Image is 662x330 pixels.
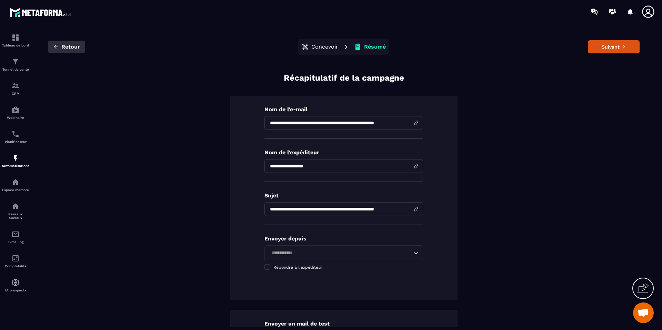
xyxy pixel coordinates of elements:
img: accountant [11,254,20,262]
a: Ouvrir le chat [633,302,654,323]
a: accountantaccountantComptabilité [2,249,29,273]
p: Réseaux Sociaux [2,212,29,220]
a: schedulerschedulerPlanificateur [2,125,29,149]
img: formation [11,82,20,90]
a: social-networksocial-networkRéseaux Sociaux [2,197,29,225]
img: automations [11,278,20,287]
p: Espace membre [2,188,29,192]
p: Tableau de bord [2,43,29,47]
img: automations [11,178,20,186]
img: logo [10,6,72,19]
div: Search for option [264,245,423,261]
img: formation [11,58,20,66]
p: Concevoir [311,43,338,50]
p: Automatisations [2,164,29,168]
p: Récapitulatif de la campagne [284,72,404,84]
img: scheduler [11,130,20,138]
img: formation [11,33,20,42]
p: Planificateur [2,140,29,144]
button: Retour [48,41,85,53]
span: Retour [61,43,80,50]
p: CRM [2,92,29,95]
p: Nom de l'e-mail [264,106,423,113]
p: Résumé [364,43,386,50]
p: E-mailing [2,240,29,244]
img: social-network [11,202,20,210]
button: Concevoir [300,40,340,54]
a: automationsautomationsEspace membre [2,173,29,197]
button: Suivant [588,40,640,53]
img: email [11,230,20,238]
p: Tunnel de vente [2,68,29,71]
img: automations [11,106,20,114]
a: emailemailE-mailing [2,225,29,249]
p: Sujet [264,192,423,199]
p: Envoyer un mail de test [264,320,423,327]
span: Répondre à l'expéditeur [273,265,322,270]
a: formationformationCRM [2,76,29,101]
p: Webinaire [2,116,29,120]
a: automationsautomationsAutomatisations [2,149,29,173]
a: automationsautomationsWebinaire [2,101,29,125]
p: Comptabilité [2,264,29,268]
a: formationformationTunnel de vente [2,52,29,76]
img: automations [11,154,20,162]
p: Nom de l'expéditeur [264,149,423,156]
input: Search for option [269,249,412,257]
a: formationformationTableau de bord [2,28,29,52]
p: IA prospects [2,288,29,292]
button: Résumé [352,40,388,54]
p: Envoyer depuis [264,235,423,242]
